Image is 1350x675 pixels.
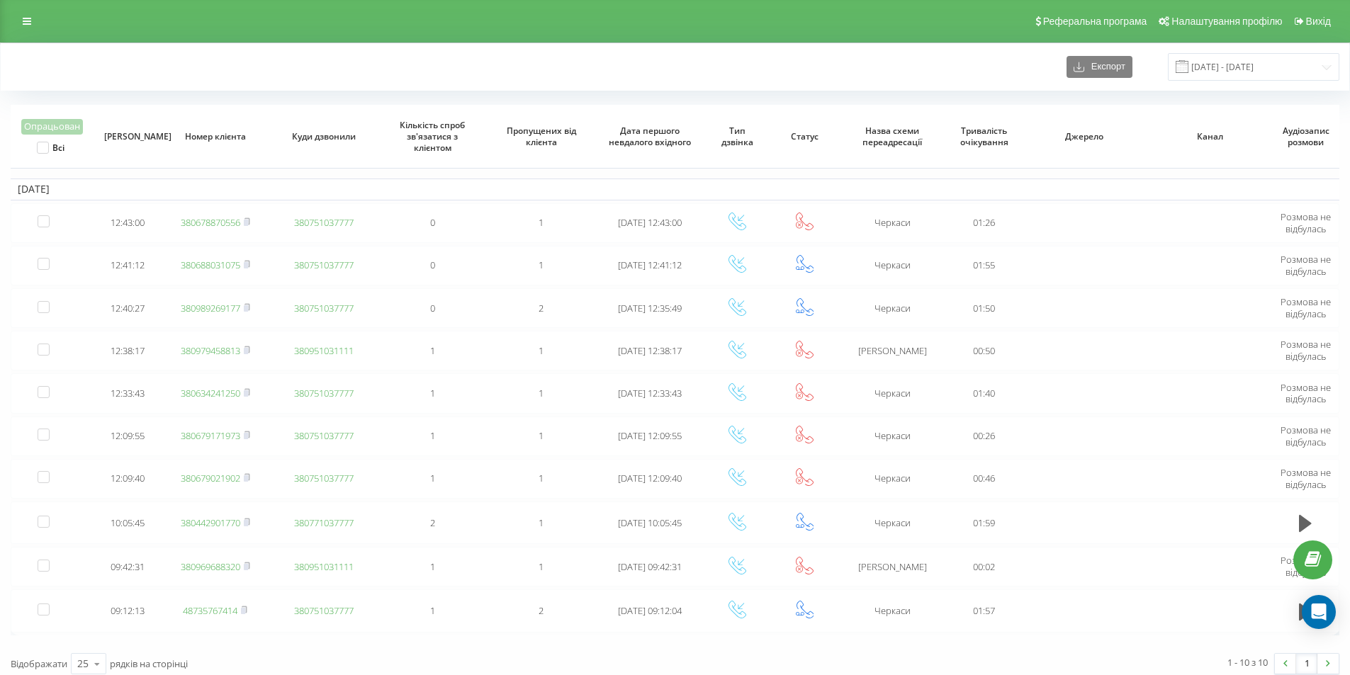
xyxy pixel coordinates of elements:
[1281,466,1331,491] span: Розмова не відбулась
[838,547,946,586] td: [PERSON_NAME]
[294,516,354,529] a: 380771037777
[838,589,946,632] td: Черкаси
[430,259,435,271] span: 0
[838,203,946,243] td: Черкаси
[110,657,188,670] span: рядків на сторінці
[618,216,682,229] span: [DATE] 12:43:00
[181,472,240,484] a: 380679021902
[1306,16,1331,27] span: Вихід
[838,416,946,456] td: Черкаси
[838,501,946,544] td: Черкаси
[947,547,1022,586] td: 00:02
[94,589,161,632] td: 09:12:13
[11,657,67,670] span: Відображати
[539,387,544,399] span: 1
[430,429,435,442] span: 1
[430,604,435,617] span: 1
[1035,131,1135,142] span: Джерело
[181,344,240,357] a: 380979458813
[618,387,682,399] span: [DATE] 12:33:43
[1281,253,1331,278] span: Розмова не відбулась
[94,203,161,243] td: 12:43:00
[294,259,354,271] a: 380751037777
[947,589,1022,632] td: 01:57
[294,472,354,484] a: 380751037777
[947,203,1022,243] td: 01:26
[539,259,544,271] span: 1
[294,344,354,357] a: 380951031111
[430,387,435,399] span: 1
[430,472,435,484] span: 1
[173,131,258,142] span: Номер клієнта
[539,516,544,529] span: 1
[94,373,161,413] td: 12:33:43
[1067,56,1132,78] button: Експорт
[183,604,237,617] a: 48735767414
[618,429,682,442] span: [DATE] 12:09:55
[499,125,584,147] span: Пропущених від клієнта
[294,216,354,229] a: 380751037777
[104,131,152,142] span: [PERSON_NAME]
[618,516,682,529] span: [DATE] 10:05:45
[947,331,1022,370] td: 00:50
[94,416,161,456] td: 12:09:55
[1281,210,1331,235] span: Розмова не відбулась
[838,373,946,413] td: Черкаси
[94,331,161,370] td: 12:38:17
[1160,131,1260,142] span: Канал
[430,344,435,357] span: 1
[850,125,935,147] span: Назва схеми переадресації
[1302,595,1336,629] div: Open Intercom Messenger
[77,657,89,671] div: 25
[539,302,544,314] span: 2
[1227,655,1268,669] div: 1 - 10 з 10
[181,429,240,442] a: 380679171973
[618,259,682,271] span: [DATE] 12:41:12
[1171,16,1282,27] span: Налаштування профілю
[539,429,544,442] span: 1
[94,547,161,586] td: 09:42:31
[94,246,161,285] td: 12:41:12
[281,131,366,142] span: Куди дзвонили
[11,178,1339,200] td: [DATE]
[294,302,354,314] a: 380751037777
[947,288,1022,328] td: 01:50
[618,344,682,357] span: [DATE] 12:38:17
[947,246,1022,285] td: 01:55
[294,560,354,573] a: 380951031111
[539,560,544,573] span: 1
[838,246,946,285] td: Черкаси
[430,216,435,229] span: 0
[1281,554,1331,579] span: Розмова не відбулась
[1281,338,1331,363] span: Розмова не відбулась
[1281,424,1331,448] span: Розмова не відбулась
[618,472,682,484] span: [DATE] 12:09:40
[781,131,828,142] span: Статус
[947,416,1022,456] td: 00:26
[181,516,240,529] a: 380442901770
[838,459,946,499] td: Черкаси
[539,604,544,617] span: 2
[181,216,240,229] a: 380678870556
[947,501,1022,544] td: 01:59
[607,125,692,147] span: Дата першого невдалого вхідного
[539,472,544,484] span: 1
[390,120,476,153] span: Кількість спроб зв'язатися з клієнтом
[181,302,240,314] a: 380989269177
[181,387,240,399] a: 380634241250
[94,501,161,544] td: 10:05:45
[618,560,682,573] span: [DATE] 09:42:31
[294,429,354,442] a: 380751037777
[1282,125,1329,147] span: Аудіозапис розмови
[838,331,946,370] td: [PERSON_NAME]
[430,560,435,573] span: 1
[430,302,435,314] span: 0
[1296,654,1317,674] a: 1
[1084,62,1125,72] span: Експорт
[1043,16,1147,27] span: Реферальна програма
[181,259,240,271] a: 380688031075
[181,560,240,573] a: 380969688320
[618,604,682,617] span: [DATE] 09:12:04
[94,288,161,328] td: 12:40:27
[957,125,1012,147] span: Тривалість очікування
